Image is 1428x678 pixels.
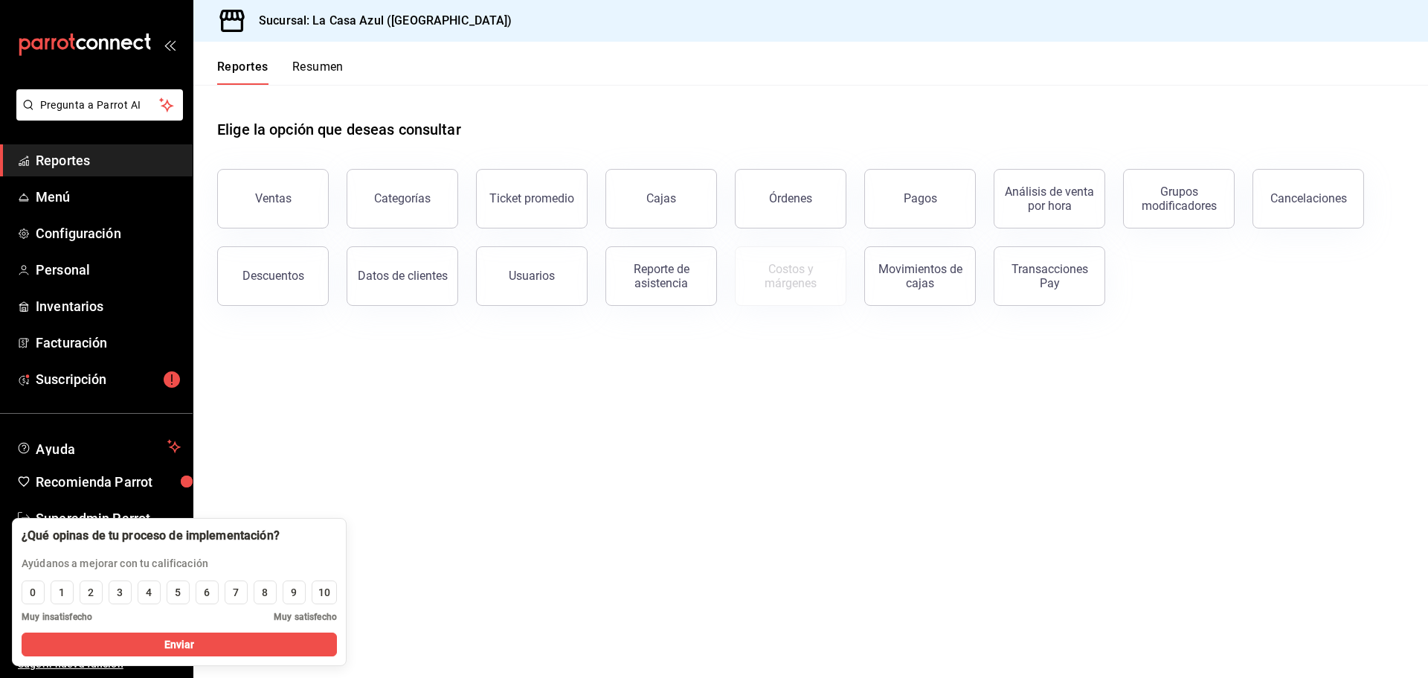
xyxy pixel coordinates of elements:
[233,585,239,601] div: 7
[1270,191,1347,205] div: Cancelaciones
[358,269,448,283] div: Datos de clientes
[167,581,190,604] button: 5
[40,97,160,113] span: Pregunta a Parrot AI
[217,118,461,141] h1: Elige la opción que deseas consultar
[864,246,976,306] button: Movimientos de cajas
[374,191,431,205] div: Categorías
[88,585,94,601] div: 2
[217,60,268,85] button: Reportes
[36,438,161,455] span: Ayuda
[217,246,329,306] button: Descuentos
[164,637,195,653] span: Enviar
[904,191,937,205] div: Pagos
[242,269,304,283] div: Descuentos
[51,581,74,604] button: 1
[274,610,337,624] span: Muy satisfecho
[22,610,92,624] span: Muy insatisfecho
[36,187,181,207] span: Menú
[509,269,555,283] div: Usuarios
[217,60,344,85] div: navigation tabs
[109,581,132,604] button: 3
[605,246,717,306] button: Reporte de asistencia
[735,169,846,228] button: Órdenes
[254,581,277,604] button: 8
[1252,169,1364,228] button: Cancelaciones
[874,262,966,290] div: Movimientos de cajas
[22,633,337,656] button: Enviar
[59,585,65,601] div: 1
[22,528,280,544] div: ¿Qué opinas de tu proceso de implementación?
[262,585,268,601] div: 8
[217,169,329,228] button: Ventas
[735,246,846,306] button: Contrata inventarios para ver este reporte
[769,191,812,205] div: Órdenes
[1003,262,1096,290] div: Transacciones Pay
[1133,185,1225,213] div: Grupos modificadores
[146,585,152,601] div: 4
[138,581,161,604] button: 4
[255,191,292,205] div: Ventas
[36,223,181,243] span: Configuración
[318,585,330,601] div: 10
[36,333,181,353] span: Facturación
[36,150,181,170] span: Reportes
[312,581,337,604] button: 10
[10,108,183,124] a: Pregunta a Parrot AI
[744,262,837,290] div: Costos y márgenes
[36,369,181,389] span: Suscripción
[204,585,210,601] div: 6
[247,12,512,30] h3: Sucursal: La Casa Azul ([GEOGRAPHIC_DATA])
[36,472,181,492] span: Recomienda Parrot
[994,246,1105,306] button: Transacciones Pay
[175,585,181,601] div: 5
[117,585,123,601] div: 3
[225,581,248,604] button: 7
[291,585,297,601] div: 9
[347,169,458,228] button: Categorías
[994,169,1105,228] button: Análisis de venta por hora
[292,60,344,85] button: Resumen
[36,508,181,528] span: Superadmin Parrot
[80,581,103,604] button: 2
[1123,169,1235,228] button: Grupos modificadores
[489,191,574,205] div: Ticket promedio
[347,246,458,306] button: Datos de clientes
[36,260,181,280] span: Personal
[476,169,588,228] button: Ticket promedio
[36,296,181,316] span: Inventarios
[22,556,280,572] p: Ayúdanos a mejorar con tu calificación
[283,581,306,604] button: 9
[30,585,36,601] div: 0
[605,169,717,228] a: Cajas
[864,169,976,228] button: Pagos
[164,39,176,51] button: open_drawer_menu
[16,89,183,121] button: Pregunta a Parrot AI
[196,581,219,604] button: 6
[22,581,45,604] button: 0
[615,262,707,290] div: Reporte de asistencia
[646,190,677,208] div: Cajas
[476,246,588,306] button: Usuarios
[1003,185,1096,213] div: Análisis de venta por hora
